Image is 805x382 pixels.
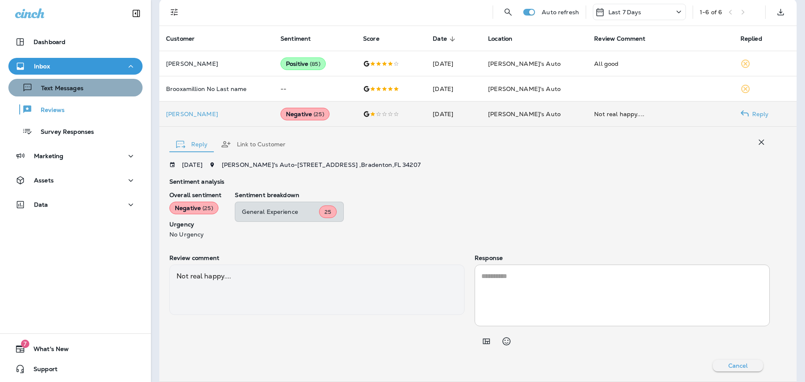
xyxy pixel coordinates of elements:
span: Customer [166,35,205,43]
span: ( 85 ) [310,60,320,68]
td: [DATE] [426,101,481,127]
p: Last 7 Days [608,9,641,16]
span: [PERSON_NAME]'s Auto [488,110,561,118]
button: Link to Customer [214,129,292,159]
button: Data [8,196,143,213]
span: ( 25 ) [314,111,324,118]
span: Date [433,35,458,43]
p: Survey Responses [32,128,94,136]
button: Marketing [8,148,143,164]
td: [DATE] [426,76,481,101]
span: Review Comment [594,35,656,43]
p: Sentiment breakdown [235,192,770,198]
button: Filters [166,4,183,21]
div: Positive [280,57,326,70]
p: [PERSON_NAME] [166,60,267,67]
p: Sentiment analysis [169,178,770,185]
button: Reply [169,129,214,159]
span: Sentiment [280,35,322,43]
button: Dashboard [8,34,143,50]
p: No Urgency [169,231,221,238]
p: [PERSON_NAME] [166,111,267,117]
td: [DATE] [426,51,481,76]
div: Click to view Customer Drawer [166,111,267,117]
p: Cancel [728,362,748,369]
button: Survey Responses [8,122,143,140]
td: -- [274,76,356,101]
p: Assets [34,177,54,184]
span: 7 [21,340,29,348]
span: Review Comment [594,35,645,42]
button: Collapse Sidebar [125,5,148,22]
p: Response [475,255,770,261]
p: Text Messages [33,85,83,93]
span: 25 [325,208,331,216]
p: General Experience [242,208,319,215]
p: Reviews [32,107,65,114]
div: Negative [169,202,218,214]
p: Inbox [34,63,50,70]
button: 7What's New [8,340,143,357]
span: [PERSON_NAME]'s Auto [488,85,561,93]
div: Not real happy.... [594,110,727,118]
span: Score [363,35,390,43]
button: Cancel [713,360,763,372]
span: Sentiment [280,35,311,42]
button: Inbox [8,58,143,75]
p: [DATE] [182,161,203,168]
p: Marketing [34,153,63,159]
button: Add in a premade template [478,333,495,350]
div: All good [594,60,727,68]
button: Text Messages [8,79,143,96]
span: Replied [740,35,762,42]
p: Reply [749,111,769,117]
p: Auto refresh [542,9,579,16]
span: Date [433,35,447,42]
button: Support [8,361,143,377]
p: Urgency [169,221,221,228]
span: ( 25 ) [203,205,213,212]
div: Not real happy.... [169,265,465,315]
p: Brooxamillion No Last name [166,86,267,92]
span: Location [488,35,512,42]
button: Assets [8,172,143,189]
div: Negative [280,108,330,120]
p: Dashboard [34,39,65,45]
button: Search Reviews [500,4,517,21]
button: Export as CSV [772,4,789,21]
span: [PERSON_NAME]'s Auto - [STREET_ADDRESS] , Bradenton , FL 34207 [222,161,421,169]
span: Location [488,35,523,43]
span: Customer [166,35,195,42]
span: Replied [740,35,773,43]
button: Reviews [8,101,143,118]
span: What's New [25,346,69,356]
p: Overall sentiment [169,192,221,198]
p: Data [34,201,48,208]
span: [PERSON_NAME]'s Auto [488,60,561,68]
p: Review comment [169,255,465,261]
button: Select an emoji [498,333,515,350]
span: Score [363,35,379,42]
div: 1 - 6 of 6 [700,9,722,16]
span: Support [25,366,57,376]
